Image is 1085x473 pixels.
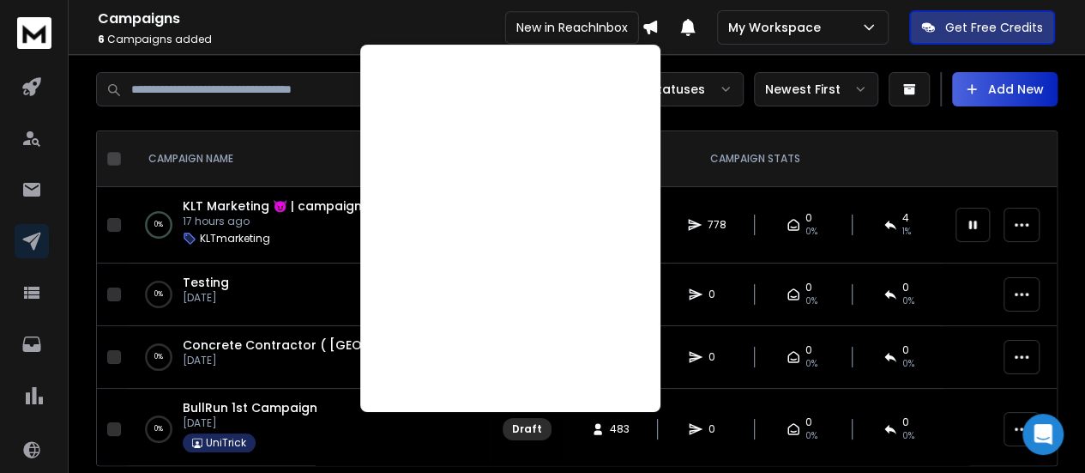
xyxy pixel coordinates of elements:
[183,291,229,305] p: [DATE]
[902,357,914,371] span: 0%
[512,422,542,436] div: Draft
[183,215,408,228] p: 17 hours ago
[805,281,812,294] span: 0
[805,429,817,443] span: 0%
[902,343,909,357] span: 0
[902,429,914,443] span: 0%
[805,357,817,371] span: 0%
[98,33,642,46] p: Campaigns added
[183,416,317,430] p: [DATE]
[610,422,630,436] span: 483
[183,354,473,367] p: [DATE]
[505,11,639,44] div: New in ReachInbox
[183,274,229,291] a: Testing
[128,326,490,389] td: 0%Concrete Contractor ( [GEOGRAPHIC_DATA])[DATE]
[805,343,812,357] span: 0
[183,399,317,416] a: BullRun 1st Campaign
[154,286,163,303] p: 0 %
[805,225,817,239] span: 0%
[154,216,163,233] p: 0 %
[1022,414,1064,455] div: Open Intercom Messenger
[98,32,105,46] span: 6
[952,72,1058,106] button: Add New
[708,288,725,301] span: 0
[902,211,909,225] span: 4
[754,72,878,106] button: Newest First
[805,294,817,308] span: 0%
[128,187,490,264] td: 0%KLT Marketing 😈 | campaign 13082517 hours agoKLTmarketing
[98,9,642,29] h1: Campaigns
[805,415,812,429] span: 0
[154,349,163,366] p: 0 %
[128,264,490,326] td: 0%Testing[DATE]
[708,350,725,364] span: 0
[945,19,1043,36] p: Get Free Credits
[708,422,725,436] span: 0
[128,131,490,187] th: CAMPAIGN NAME
[17,17,51,49] img: logo
[128,389,490,470] td: 0%BullRun 1st Campaign[DATE]UniTrick
[183,197,408,215] a: KLT Marketing 😈 | campaign 130825
[805,211,812,225] span: 0
[154,421,163,438] p: 0 %
[200,232,270,246] p: KLTmarketing
[902,294,914,308] span: 0%
[728,19,828,36] p: My Workspace
[183,337,473,354] a: Concrete Contractor ( [GEOGRAPHIC_DATA])
[564,131,945,187] th: CAMPAIGN STATS
[909,10,1055,45] button: Get Free Credits
[902,225,911,239] span: 1 %
[631,81,705,98] p: All Statuses
[206,436,246,450] p: UniTrick
[902,415,909,429] span: 0
[902,281,909,294] span: 0
[707,218,726,232] span: 778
